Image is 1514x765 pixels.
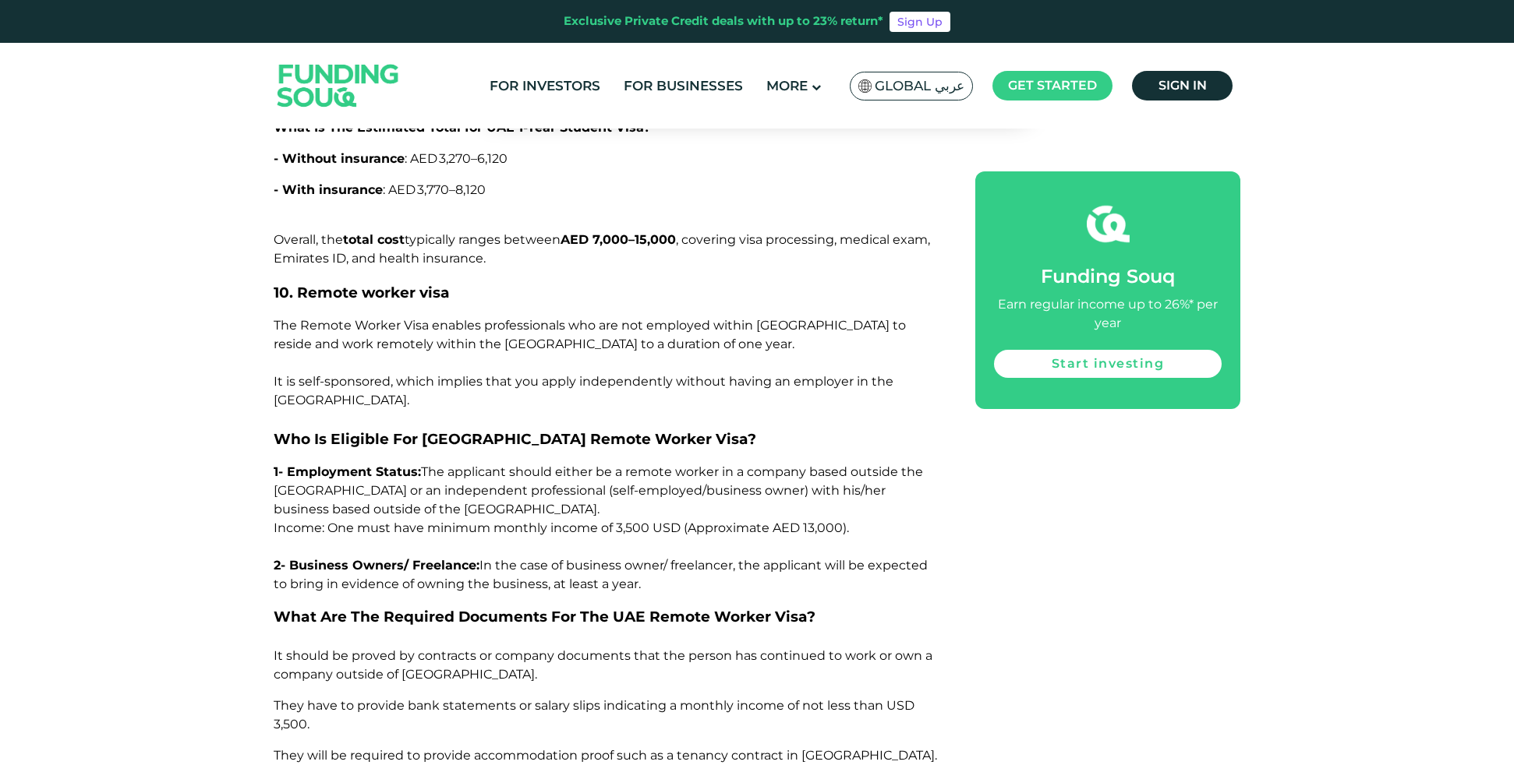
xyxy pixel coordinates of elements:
strong: 2- Business Owners/ Freelance: [274,558,479,573]
span: They will be required to provide accommodation proof such as a tenancy contract in [GEOGRAPHIC_DA... [274,748,937,763]
span: Overall, the typically ranges between , covering visa processing, medical exam, Emirates ID, and ... [274,232,930,266]
strong: 1- Employment Status: [274,464,421,479]
a: Sign Up [890,12,950,32]
span: What Is The Estimated Total for UAE 1-Year Student Visa? [274,120,650,135]
img: fsicon [1087,203,1130,245]
span: - With insurance [274,182,383,197]
a: Start investing [994,350,1222,378]
span: Income: One must have minimum monthly income of 3,500 USD (Approximate AED 13,000). [274,520,849,535]
span: Who Is Eligible For [GEOGRAPHIC_DATA] Remote Worker Visa? [274,430,756,448]
span: In the case of business owner/ freelancer, the applicant will be expected to bring in evidence of... [274,558,928,591]
span: - Without insurance [274,151,405,166]
span: Sign in [1158,78,1207,93]
span: The applicant should either be a remote worker in a company based outside the [GEOGRAPHIC_DATA] o... [274,464,923,516]
span: More [766,78,808,93]
span: The Remote Worker Visa enables professionals who are not employed within [GEOGRAPHIC_DATA] to res... [274,318,906,407]
div: Exclusive Private Credit deals with up to 23% return* [564,12,883,30]
span: Funding Souq [1041,265,1175,287]
img: SA Flag [858,79,872,93]
a: For Investors [486,73,604,99]
strong: total cost [343,232,405,247]
img: Logo [262,46,415,125]
a: Sign in [1132,71,1233,100]
span: Global عربي [875,77,964,95]
span: They have to provide bank statements or salary slips indicating a monthly income of not less than... [274,698,914,732]
span: It should be proved by contracts or company documents that the person has continued to work or ow... [274,648,932,682]
a: For Businesses [620,73,747,99]
div: Earn regular income up to 26%* per year [994,295,1222,333]
span: 10. Remote worker visa [274,284,450,301]
span: : AED 3,270–6,120 [405,151,508,166]
span: What Are The Required Documents For The UAE Remote Worker Visa? [274,608,815,626]
span: : AED 3,770–8,120 [383,182,486,197]
span: Get started [1008,78,1097,93]
strong: AED 7,000–15,000 [561,232,676,247]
